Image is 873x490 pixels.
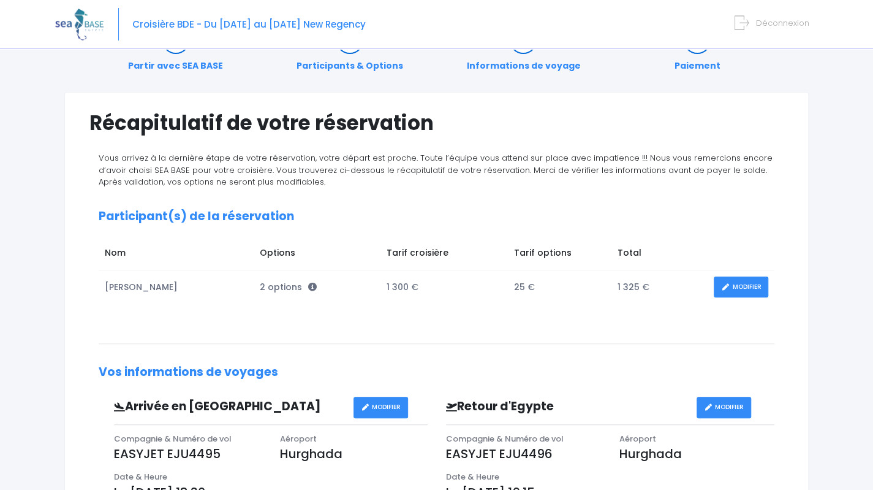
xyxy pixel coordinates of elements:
span: Déconnexion [756,17,809,29]
h2: Participant(s) de la réservation [99,210,774,224]
td: Tarif croisière [380,240,508,270]
span: Croisière BDE - Du [DATE] au [DATE] New Regency [132,18,366,31]
span: Vous arrivez à la dernière étape de votre réservation, votre départ est proche. Toute l’équipe vo... [99,152,773,188]
span: Date & Heure [114,471,167,483]
a: Informations de voyage [460,34,586,72]
p: EASYJET EJU4496 [446,445,601,463]
h3: Retour d'Egypte [437,400,697,414]
td: Total [611,240,708,270]
p: Hurghada [280,445,428,463]
a: Partir avec SEA BASE [122,34,229,72]
a: MODIFIER [353,397,408,418]
h2: Vos informations de voyages [99,366,774,380]
td: Tarif options [508,240,611,270]
td: 1 325 € [611,270,708,304]
span: Compagnie & Numéro de vol [114,433,232,445]
span: Date & Heure [446,471,499,483]
a: Participants & Options [290,34,409,72]
a: MODIFIER [697,397,751,418]
td: 25 € [508,270,611,304]
span: Aéroport [619,433,656,445]
p: Hurghada [619,445,774,463]
td: Nom [99,240,254,270]
p: EASYJET EJU4495 [114,445,262,463]
span: Aéroport [280,433,317,445]
span: Compagnie & Numéro de vol [446,433,564,445]
a: Paiement [668,34,727,72]
a: MODIFIER [714,277,768,298]
td: [PERSON_NAME] [99,270,254,304]
td: Options [254,240,381,270]
td: 1 300 € [380,270,508,304]
span: 2 options [260,281,317,293]
h3: Arrivée en [GEOGRAPHIC_DATA] [105,400,353,414]
h1: Récapitulatif de votre réservation [89,111,784,135]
